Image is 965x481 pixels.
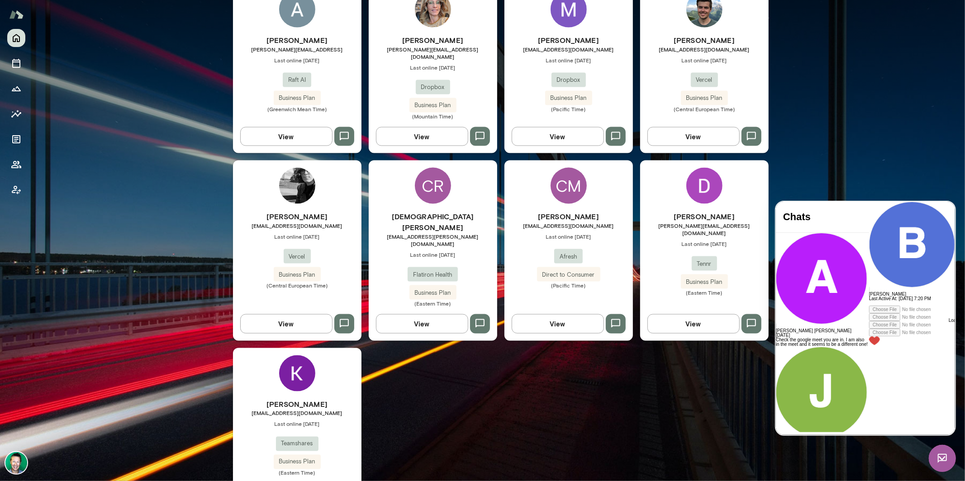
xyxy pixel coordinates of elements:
h6: [PERSON_NAME] [233,399,361,410]
div: Attach image [93,119,179,127]
span: Raft AI [283,75,311,85]
div: Live Reaction [93,135,179,144]
span: Last online [DATE] [369,251,497,258]
span: Last online [DATE] [233,57,361,64]
span: (Mountain Time) [369,113,497,120]
button: Members [7,156,25,174]
span: Vercel [691,75,718,85]
img: Brian Lawrence [5,452,27,474]
img: Bel Curcio [279,168,315,204]
h6: [PERSON_NAME] [640,211,769,222]
span: (Central European Time) [640,105,769,113]
img: Mento [9,6,24,23]
button: View [376,127,468,146]
span: (Eastern Time) [233,469,361,476]
span: Last online [DATE] [640,57,769,64]
span: (Eastern Time) [369,300,497,307]
div: CM [551,168,587,204]
img: heart [93,135,104,144]
span: Business Plan [274,457,321,467]
span: (Greenwich Mean Time) [233,105,361,113]
h6: [PERSON_NAME] [640,35,769,46]
span: Last online [DATE] [504,57,633,64]
button: Documents [7,130,25,148]
div: Attach video [93,104,179,112]
span: Business Plan [274,94,321,103]
span: Tennr [692,259,717,269]
span: Business Plan [681,94,728,103]
button: View [376,314,468,333]
span: [EMAIL_ADDRESS][DOMAIN_NAME] [504,222,633,229]
button: View [647,127,740,146]
img: Kristina Nazmutdinova [279,355,315,391]
div: Attach file [93,127,179,135]
span: Last online [DATE] [233,233,361,240]
button: Client app [7,181,25,199]
h4: Chats [7,9,86,21]
button: View [512,127,604,146]
span: Business Plan [545,94,592,103]
span: Teamshares [276,439,318,448]
span: Flatiron Health [408,270,458,279]
span: Vercel [284,252,311,261]
button: View [240,314,333,333]
img: Daniel Guillen [686,168,723,204]
span: Dropbox [416,83,450,92]
button: Growth Plan [7,80,25,98]
span: [PERSON_NAME][EMAIL_ADDRESS][DOMAIN_NAME] [369,46,497,60]
span: [EMAIL_ADDRESS][DOMAIN_NAME] [504,46,633,53]
span: Afresh [554,252,583,261]
span: Business Plan [274,270,321,279]
span: [PERSON_NAME][EMAIL_ADDRESS] [233,46,361,53]
span: [EMAIL_ADDRESS][DOMAIN_NAME] [233,222,361,229]
span: [EMAIL_ADDRESS][DOMAIN_NAME] [640,46,769,53]
span: Business Plan [409,101,456,110]
h6: [PERSON_NAME] [233,211,361,222]
button: Insights [7,105,25,123]
span: Direct to Consumer [537,270,600,279]
span: (Pacific Time) [504,105,633,113]
h6: [DEMOGRAPHIC_DATA][PERSON_NAME] [369,211,497,233]
span: [EMAIL_ADDRESS][DOMAIN_NAME] [233,410,361,417]
span: Last online [DATE] [640,240,769,247]
span: Last Active At: [DATE] 7:20 PM [93,94,155,99]
span: Last online [DATE] [233,420,361,428]
span: (Pacific Time) [504,282,633,289]
h6: [PERSON_NAME] [504,35,633,46]
span: Last online [DATE] [369,64,497,71]
span: Business Plan [681,278,728,287]
span: Business Plan [409,288,456,297]
span: (Central European Time) [233,282,361,289]
span: Dropbox [551,75,586,85]
span: Last online [DATE] [504,233,633,240]
button: View [512,314,604,333]
button: Home [7,29,25,47]
h6: [PERSON_NAME] [369,35,497,46]
h6: [PERSON_NAME] [504,211,633,222]
div: Attach audio [93,112,179,119]
span: (Eastern Time) [640,289,769,296]
div: CR [415,168,451,204]
h6: [PERSON_NAME] [233,35,361,46]
h6: [PERSON_NAME] [93,90,179,95]
button: View [647,314,740,333]
button: View [240,127,333,146]
span: [PERSON_NAME][EMAIL_ADDRESS][DOMAIN_NAME] [640,222,769,236]
button: Sessions [7,54,25,72]
span: [EMAIL_ADDRESS][PERSON_NAME][DOMAIN_NAME] [369,233,497,247]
